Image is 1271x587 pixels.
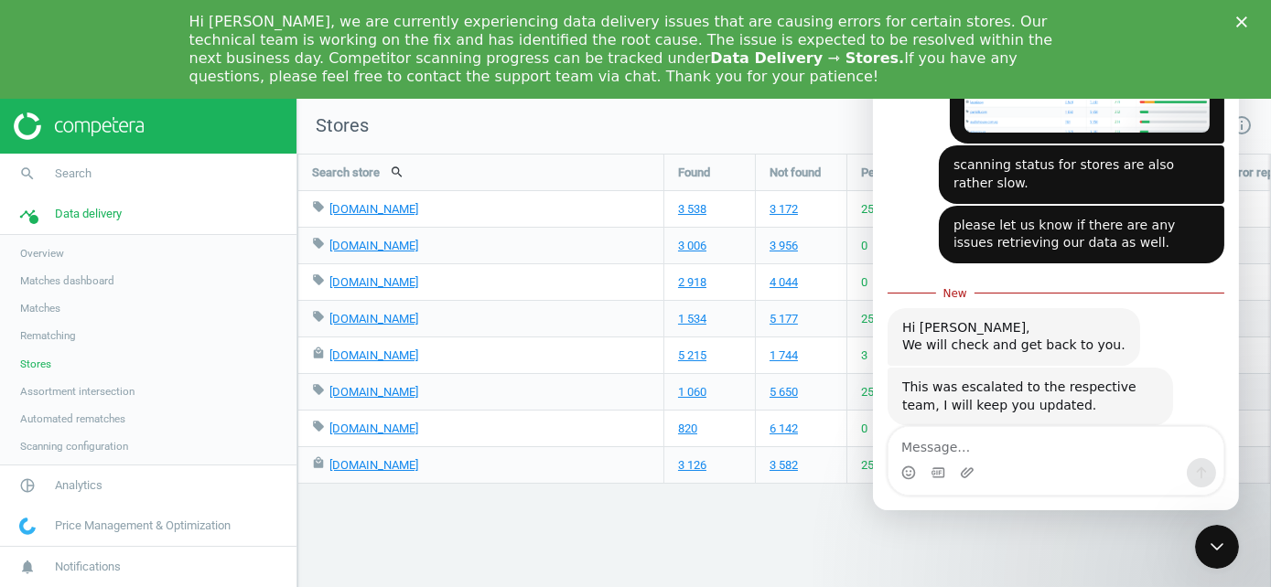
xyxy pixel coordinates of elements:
span: Scanning configuration [20,439,128,454]
div: Close [1236,16,1255,27]
a: 5 215 [678,347,706,364]
a: 3 006 [678,238,706,254]
span: Analytics [55,477,102,494]
span: 254 [861,457,880,474]
a: [DOMAIN_NAME] [329,348,418,362]
i: local_mall [312,456,325,469]
a: 3 172 [770,201,798,218]
span: Matches dashboard [20,273,114,288]
i: local_offer [312,383,325,396]
a: 6 142 [770,421,798,437]
a: 3 956 [770,238,798,254]
span: 251 [861,311,880,327]
span: Pending [861,165,903,181]
i: notifications [10,550,45,584]
a: 5 177 [770,311,798,327]
a: [DOMAIN_NAME] [329,422,418,435]
i: local_offer [312,273,325,286]
span: Price Management & Optimization [55,518,231,534]
i: local_offer [312,237,325,250]
span: Assortment intersection [20,384,135,399]
b: Data Delivery ⇾ Stores. [710,49,904,67]
span: 0 [861,274,867,291]
iframe: Intercom live chat [873,18,1239,510]
span: Data delivery [55,206,122,222]
a: [DOMAIN_NAME] [329,312,418,326]
a: 4 044 [770,274,798,291]
i: search [10,156,45,191]
span: Stores [297,113,369,139]
a: 2 918 [678,274,706,291]
a: [DOMAIN_NAME] [329,385,418,399]
span: 0 [861,421,867,437]
a: [DOMAIN_NAME] [329,275,418,289]
button: search [380,156,415,187]
span: Not found [770,165,821,181]
span: 252 [861,201,880,218]
span: 3 [861,347,867,364]
span: Automated rematches [20,411,125,426]
span: Search [55,165,92,182]
i: timeline [10,197,45,231]
a: 820 [678,421,697,437]
a: 1 060 [678,384,706,400]
div: Search store [298,155,663,190]
span: Notifications [55,559,121,575]
i: info_outline [1231,114,1253,136]
span: 252 [861,384,880,400]
a: [DOMAIN_NAME] [329,239,418,252]
span: Overview [20,246,64,261]
a: 1 534 [678,311,706,327]
i: local_offer [312,420,325,432]
i: local_offer [312,310,325,323]
a: 3 538 [678,201,706,218]
div: Hi [PERSON_NAME], we are currently experiencing data delivery issues that are causing errors for ... [189,13,1053,86]
span: Matches [20,301,60,315]
a: 5 650 [770,384,798,400]
a: 3 126 [678,457,706,474]
i: local_mall [312,347,325,359]
i: pie_chart_outlined [10,468,45,503]
a: info_outline [1231,114,1253,138]
a: 3 582 [770,457,798,474]
a: [DOMAIN_NAME] [329,458,418,472]
img: ajHJNr6hYgQAAAAASUVORK5CYII= [14,112,144,140]
iframe: Intercom live chat [1195,525,1239,569]
a: [DOMAIN_NAME] [329,202,418,216]
span: 0 [861,238,867,254]
span: Rematching [20,328,76,343]
i: local_offer [312,200,325,213]
img: wGWNvw8QSZomAAAAABJRU5ErkJggg== [19,518,36,535]
span: Stores [20,357,51,371]
span: Found [678,165,710,181]
a: 1 744 [770,347,798,364]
